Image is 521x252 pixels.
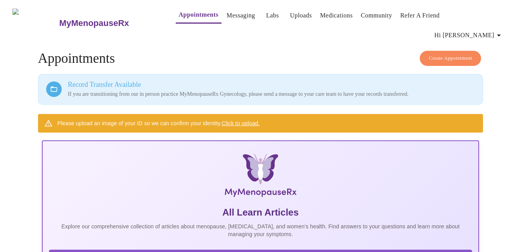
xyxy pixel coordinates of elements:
[176,7,222,24] button: Appointments
[179,9,218,20] a: Appointments
[429,54,472,63] span: Create Appointment
[12,9,58,38] img: MyMenopauseRx Logo
[223,8,258,23] button: Messaging
[320,10,353,21] a: Medications
[38,51,483,66] h4: Appointments
[400,10,440,21] a: Refer a Friend
[222,120,260,126] a: Click to upload.
[266,10,279,21] a: Labs
[260,8,285,23] button: Labs
[434,30,504,41] span: Hi [PERSON_NAME]
[68,90,475,98] p: If you are transitioning from our in person practice MyMenopauseRx Gynecology, please send a mess...
[68,81,475,89] h3: Record Transfer Available
[114,154,407,200] img: MyMenopauseRx Logo
[290,10,312,21] a: Uploads
[361,10,392,21] a: Community
[49,223,472,238] p: Explore our comprehensive collection of articles about menopause, [MEDICAL_DATA], and women's hea...
[317,8,356,23] button: Medications
[358,8,395,23] button: Community
[287,8,315,23] button: Uploads
[58,10,160,37] a: MyMenopauseRx
[49,206,472,219] h5: All Learn Articles
[420,51,481,66] button: Create Appointment
[57,116,260,130] div: Please upload an image of your ID so we can confirm your identity.
[59,18,129,28] h3: MyMenopauseRx
[397,8,443,23] button: Refer a Friend
[227,10,255,21] a: Messaging
[431,28,507,43] button: Hi [PERSON_NAME]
